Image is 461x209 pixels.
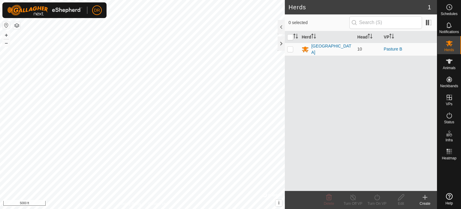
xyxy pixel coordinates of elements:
a: Pasture B [384,47,402,51]
div: Edit [389,201,413,206]
div: Turn Off VP [341,201,365,206]
button: i [276,200,282,206]
div: Create [413,201,437,206]
a: Help [437,191,461,207]
span: Help [445,201,453,205]
span: Herds [444,48,454,52]
span: Animals [443,66,456,70]
span: 1 [428,3,431,12]
th: Herd [299,31,355,43]
button: + [3,32,10,39]
button: – [3,39,10,47]
span: Neckbands [440,84,458,88]
p-sorticon: Activate to sort [389,35,394,39]
span: VPs [446,102,452,106]
p-sorticon: Activate to sort [368,35,372,39]
span: Status [444,120,454,124]
span: Notifications [439,30,459,34]
span: 10 [357,47,362,51]
span: i [278,200,279,205]
h2: Herds [288,4,428,11]
div: [GEOGRAPHIC_DATA] [311,43,352,56]
button: Map Layers [13,22,20,29]
span: DR [94,7,100,14]
th: Head [355,31,381,43]
p-sorticon: Activate to sort [311,35,316,39]
a: Contact Us [148,201,166,207]
span: Infra [445,138,453,142]
p-sorticon: Activate to sort [293,35,298,39]
span: Schedules [441,12,457,16]
a: Privacy Policy [119,201,141,207]
th: VP [381,31,437,43]
button: Reset Map [3,22,10,29]
span: Delete [324,201,334,206]
img: Gallagher Logo [7,5,82,16]
input: Search (S) [349,16,422,29]
span: Heatmap [442,156,456,160]
div: Turn On VP [365,201,389,206]
span: 0 selected [288,20,349,26]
